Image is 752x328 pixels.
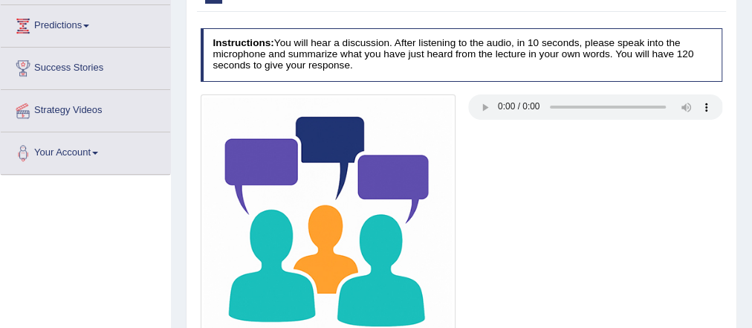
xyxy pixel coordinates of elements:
a: Success Stories [1,48,170,85]
b: Instructions: [213,37,273,48]
h4: You will hear a discussion. After listening to the audio, in 10 seconds, please speak into the mi... [201,28,723,82]
a: Your Account [1,132,170,170]
a: Predictions [1,5,170,42]
a: Strategy Videos [1,90,170,127]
